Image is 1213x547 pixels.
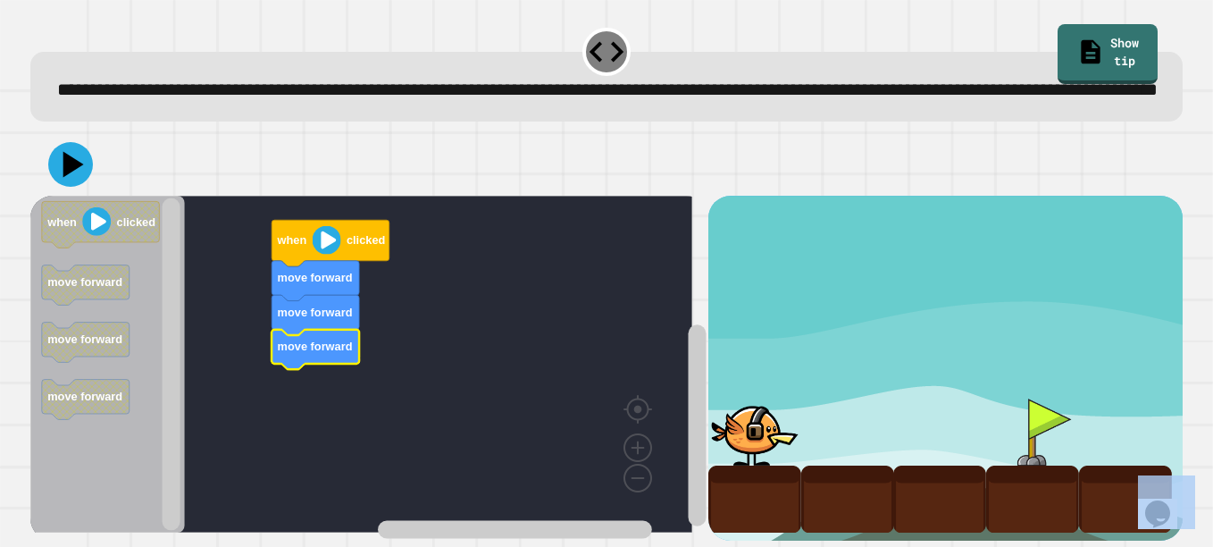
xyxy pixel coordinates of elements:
div: Blockly Workspace [30,196,708,541]
iframe: chat widget [1138,475,1195,529]
text: move forward [47,390,122,403]
text: when [46,215,77,229]
text: move forward [47,332,122,346]
text: move forward [278,272,353,285]
text: clicked [347,234,385,248]
text: move forward [278,340,353,353]
text: move forward [47,275,122,289]
text: clicked [117,215,155,229]
text: when [277,234,307,248]
a: Show tip [1058,24,1158,83]
text: move forward [278,306,353,319]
